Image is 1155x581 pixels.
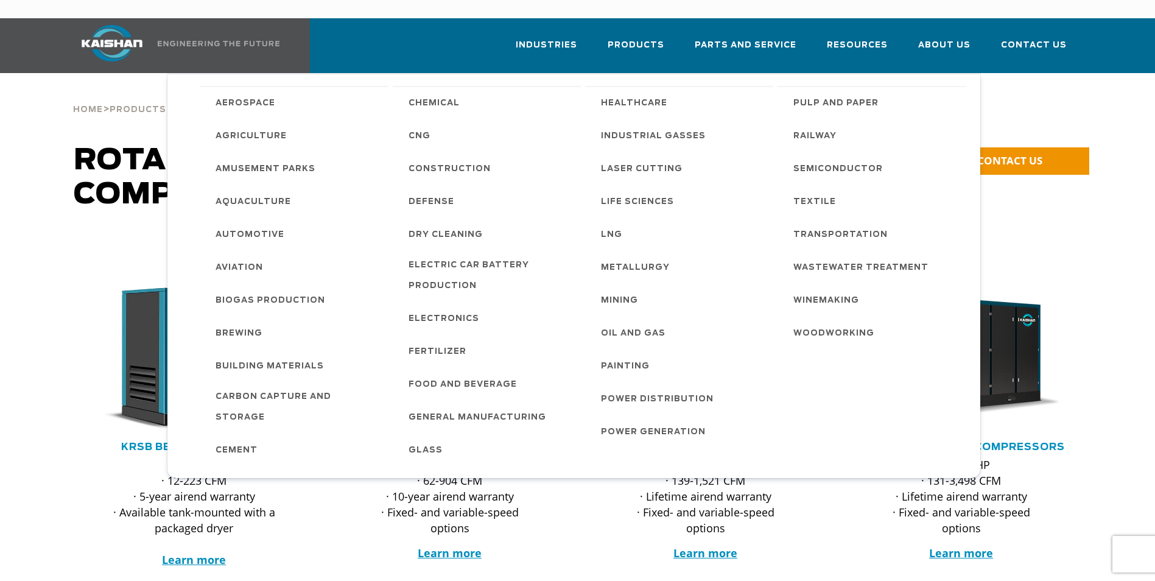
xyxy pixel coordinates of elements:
a: Agriculture [203,119,388,152]
a: Products [608,29,664,71]
a: Learn more [162,552,226,567]
a: Power Distribution [589,382,774,415]
p: · 15-200 HP · 62-904 CFM · 10-year airend warranty · Fixed- and variable-speed options [366,457,534,536]
span: Life Sciences [601,192,674,213]
a: Amusement Parks [203,152,388,185]
a: Biogas Production [203,283,388,316]
span: Metallurgy [601,258,670,278]
a: Brewing [203,316,388,349]
span: Railway [793,126,837,147]
a: Learn more [673,546,737,560]
a: Resources [827,29,888,71]
a: Railway [781,119,966,152]
a: Laser Cutting [589,152,774,185]
a: General Manufacturing [396,400,581,433]
span: Wastewater Treatment [793,258,929,278]
a: Construction [396,152,581,185]
span: Defense [409,192,454,213]
span: Glass [409,440,443,461]
span: Pulp and Paper [793,93,879,114]
p: · 40-300 HP · 139-1,521 CFM · Lifetime airend warranty · Fixed- and variable-speed options [622,457,790,536]
div: > > [73,73,351,119]
span: Brewing [216,323,262,344]
a: Contact Us [1001,29,1067,71]
span: Electric Car Battery Production [409,255,569,297]
a: Pulp and Paper [781,86,966,119]
span: Amusement Parks [216,159,315,180]
a: Fertilizer [396,334,581,367]
span: Automotive [216,225,284,245]
span: Dry Cleaning [409,225,483,245]
span: Products [110,106,166,114]
a: Transportation [781,217,966,250]
a: Defense [396,185,581,217]
a: Life Sciences [589,185,774,217]
a: Healthcare [589,86,774,119]
span: Mining [601,290,638,311]
a: Textile [781,185,966,217]
a: About Us [918,29,971,71]
a: Painting [589,349,774,382]
span: Electronics [409,309,479,329]
span: Resources [827,38,888,52]
span: Home [73,106,103,114]
span: Aerospace [216,93,275,114]
a: Mining [589,283,774,316]
span: Cement [216,440,258,461]
span: Power Generation [601,422,706,443]
a: Aviation [203,250,388,283]
img: kaishan logo [66,25,158,62]
a: Carbon Capture and Storage [203,382,388,433]
span: Contact Us [1001,38,1067,52]
a: Wastewater Treatment [781,250,966,283]
a: Learn more [418,546,482,560]
img: Engineering the future [158,41,279,46]
a: Winemaking [781,283,966,316]
a: Building Materials [203,349,388,382]
span: Transportation [793,225,888,245]
a: Automotive [203,217,388,250]
span: Rotary Screw Air Compressors [74,146,408,210]
span: Winemaking [793,290,859,311]
a: Electric Car Battery Production [396,250,581,301]
a: Glass [396,433,581,466]
span: Oil and Gas [601,323,665,344]
p: · 5-50 HP · 12-223 CFM · 5-year airend warranty · Available tank-mounted with a packaged dryer [110,457,278,568]
a: Aerospace [203,86,388,119]
span: Carbon Capture and Storage [216,387,376,428]
span: Fertilizer [409,342,466,362]
a: Learn more [929,546,993,560]
a: Aquaculture [203,185,388,217]
span: Biogas Production [216,290,325,311]
span: Industries [516,38,577,52]
a: CONTACT US [938,147,1089,175]
a: LNG [589,217,774,250]
a: Power Generation [589,415,774,448]
div: krsb30 [86,285,303,431]
span: Building Materials [216,356,324,377]
span: CNG [409,126,430,147]
span: Aviation [216,258,263,278]
a: Food and Beverage [396,367,581,400]
span: Healthcare [601,93,667,114]
a: Products [110,104,166,114]
a: Cement [203,433,388,466]
a: Industries [516,29,577,71]
a: Kaishan USA [66,18,282,73]
span: Parts and Service [695,38,796,52]
a: Home [73,104,103,114]
a: Electronics [396,301,581,334]
a: Industrial Gasses [589,119,774,152]
span: Painting [601,356,650,377]
span: General Manufacturing [409,407,546,428]
span: Woodworking [793,323,874,344]
p: · 30-600 HP · 131-3,498 CFM · Lifetime airend warranty · Fixed- and variable-speed options [877,457,1045,536]
span: Agriculture [216,126,287,147]
span: Aquaculture [216,192,291,213]
a: Metallurgy [589,250,774,283]
span: About Us [918,38,971,52]
span: Power Distribution [601,389,714,410]
a: Semiconductor [781,152,966,185]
